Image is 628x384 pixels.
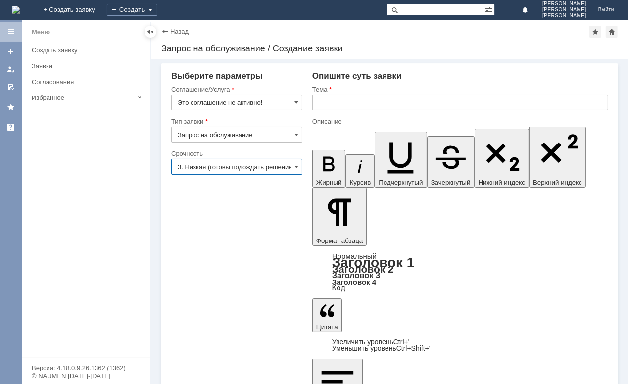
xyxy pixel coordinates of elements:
[332,278,376,286] a: Заголовок 4
[316,237,363,244] span: Формат абзаца
[332,263,394,275] a: Заголовок 2
[345,154,375,188] button: Курсив
[589,26,601,38] div: Добавить в избранное
[542,1,586,7] span: [PERSON_NAME]
[542,13,586,19] span: [PERSON_NAME]
[316,323,338,331] span: Цитата
[145,26,156,38] div: Скрыть меню
[332,271,380,280] a: Заголовок 3
[316,179,342,186] span: Жирный
[542,7,586,13] span: [PERSON_NAME]
[332,344,431,352] a: Decrease
[312,71,402,81] span: Опишите суть заявки
[3,44,19,59] a: Создать заявку
[32,78,145,86] div: Согласования
[28,58,148,74] a: Заявки
[332,284,345,292] a: Код
[161,44,618,53] div: Запрос на обслуживание / Создание заявки
[3,79,19,95] a: Мои согласования
[28,74,148,90] a: Согласования
[107,4,157,16] div: Создать
[529,127,586,188] button: Верхний индекс
[475,129,530,188] button: Нижний индекс
[312,253,608,291] div: Формат абзаца
[332,252,377,260] a: Нормальный
[312,188,367,246] button: Формат абзаца
[484,4,494,14] span: Расширенный поиск
[28,43,148,58] a: Создать заявку
[32,94,134,101] div: Избранное
[606,26,618,38] div: Сделать домашней страницей
[332,338,410,346] a: Increase
[32,62,145,70] div: Заявки
[379,179,423,186] span: Подчеркнутый
[3,61,19,77] a: Мои заявки
[427,136,475,188] button: Зачеркнутый
[431,179,471,186] span: Зачеркнутый
[32,365,141,371] div: Версия: 4.18.0.9.26.1362 (1362)
[393,338,410,346] span: Ctrl+'
[12,6,20,14] img: logo
[170,28,189,35] a: Назад
[312,118,606,125] div: Описание
[349,179,371,186] span: Курсив
[32,47,145,54] div: Создать заявку
[171,118,300,125] div: Тип заявки
[3,119,19,135] a: Сервис Деск
[12,6,20,14] a: Перейти на домашнюю страницу
[171,71,263,81] span: Выберите параметры
[171,86,300,93] div: Соглашение/Услуга
[32,373,141,379] div: © NAUMEN [DATE]-[DATE]
[533,179,582,186] span: Верхний индекс
[332,255,415,270] a: Заголовок 1
[32,26,50,38] div: Меню
[479,179,526,186] span: Нижний индекс
[312,150,346,188] button: Жирный
[171,150,300,157] div: Срочность
[312,298,342,332] button: Цитата
[312,86,606,93] div: Тема
[312,339,608,352] div: Цитата
[396,344,431,352] span: Ctrl+Shift+'
[375,132,427,188] button: Подчеркнутый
